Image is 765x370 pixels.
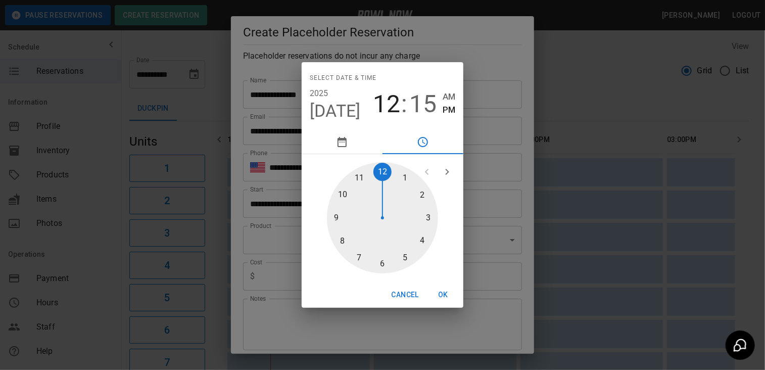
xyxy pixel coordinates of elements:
[443,103,455,117] button: PM
[409,90,437,118] button: 15
[310,70,376,86] span: Select date & time
[427,286,459,304] button: OK
[388,286,423,304] button: Cancel
[302,130,382,154] button: pick date
[401,90,407,118] span: :
[382,130,463,154] button: pick time
[373,90,400,118] button: 12
[437,162,457,182] button: open next view
[310,101,361,122] button: [DATE]
[443,90,455,104] button: AM
[310,86,328,101] button: 2025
